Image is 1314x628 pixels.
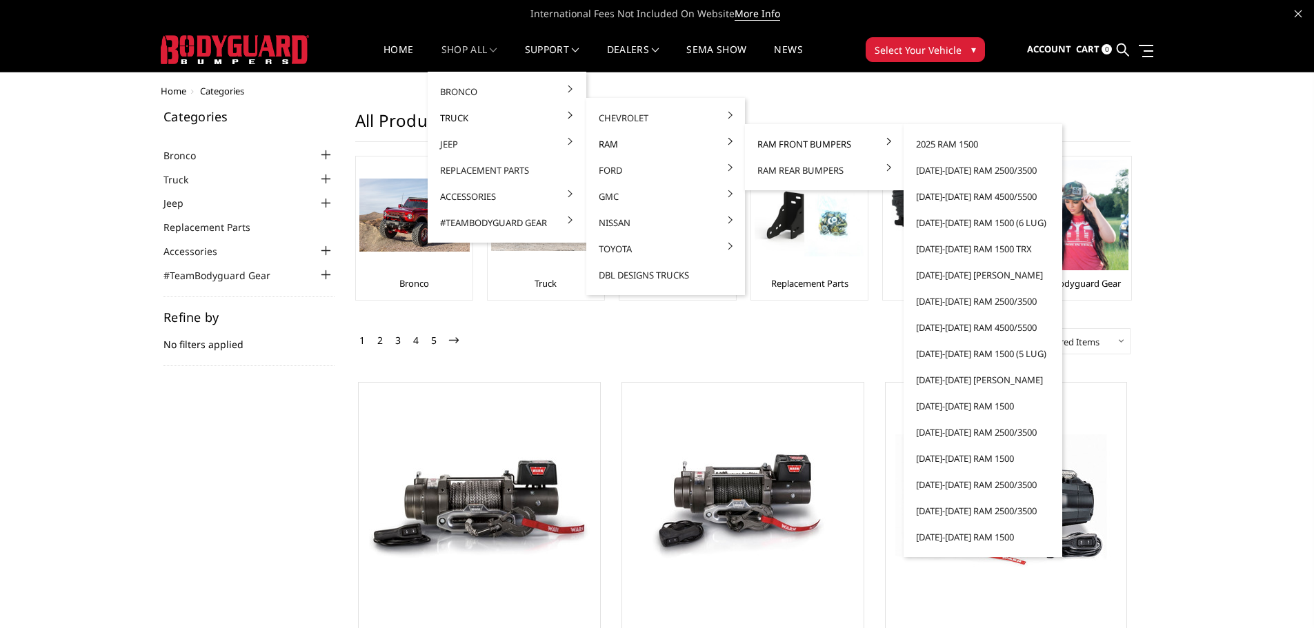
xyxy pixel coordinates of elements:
a: News [774,45,802,72]
a: Ford [592,157,739,183]
a: Home [384,45,413,72]
a: Accessories [433,183,581,210]
a: #TeamBodyguard Gear [163,268,288,283]
div: No filters applied [163,311,335,366]
a: Support [525,45,579,72]
a: [DATE]-[DATE] Ram 1500 [909,393,1057,419]
a: 2 [374,332,386,349]
a: Truck [433,105,581,131]
button: Select Your Vehicle [866,37,985,62]
a: Truck [163,172,206,187]
h1: All Products [355,110,1131,142]
img: WARN M15 Synthetic Winch #97730 [369,429,590,576]
a: Accessories [163,244,235,259]
span: Account [1027,43,1071,55]
a: Dealers [607,45,659,72]
span: ▾ [971,42,976,57]
a: [DATE]-[DATE] Ram 1500 [909,524,1057,550]
a: Account [1027,31,1071,68]
a: WARN M15 Synthetic Winch #97730 WARN M15 Synthetic Winch #97730 [362,386,597,620]
a: 2025 Ram 1500 [909,131,1057,157]
a: [DATE]-[DATE] Ram 2500/3500 [909,498,1057,524]
a: DBL Designs Trucks [592,262,739,288]
a: #TeamBodyguard Gear [433,210,581,236]
img: BODYGUARD BUMPERS [161,35,309,64]
a: shop all [441,45,497,72]
span: 0 [1102,44,1112,54]
h5: Categories [163,110,335,123]
a: Cart 0 [1076,31,1112,68]
a: [DATE]-[DATE] [PERSON_NAME] [909,367,1057,393]
a: SEMA Show [686,45,746,72]
a: Replacement Parts [771,277,848,290]
h5: Refine by [163,311,335,323]
a: Chevrolet [592,105,739,131]
a: [DATE]-[DATE] Ram 4500/5500 [909,314,1057,341]
a: Ram Rear Bumpers [750,157,898,183]
a: [DATE]-[DATE] Ram 2500/3500 [909,157,1057,183]
a: 1 [356,332,368,349]
a: [DATE]-[DATE] Ram 2500/3500 [909,419,1057,445]
a: Jeep [163,196,201,210]
a: [DATE]-[DATE] Ram 1500 TRX [909,236,1057,262]
a: [DATE]-[DATE] [PERSON_NAME] [909,262,1057,288]
a: Replacement Parts [163,220,268,234]
a: Truck [535,277,557,290]
a: [DATE]-[DATE] Ram 1500 (6 lug) [909,210,1057,236]
span: Select Your Vehicle [875,43,962,57]
a: Ram [592,131,739,157]
a: [DATE]-[DATE] Ram 1500 (5 lug) [909,341,1057,367]
a: GMC [592,183,739,210]
a: 4 [410,332,422,349]
span: Categories [200,85,244,97]
a: [DATE]-[DATE] Ram 2500/3500 [909,288,1057,314]
span: Cart [1076,43,1099,55]
a: Nissan [592,210,739,236]
a: [DATE]-[DATE] Ram 1500 [909,445,1057,472]
iframe: Chat Widget [1245,562,1314,628]
a: Ram Front Bumpers [750,131,898,157]
a: #TeamBodyguard Gear [1026,277,1121,290]
a: WARN ZEON XD 14 Synthetic Winch #110014 WARN ZEON XD 14 Synthetic Winch #110014 [889,386,1124,620]
a: Replacement Parts [433,157,581,183]
a: [DATE]-[DATE] Ram 4500/5500 [909,183,1057,210]
a: Bronco [399,277,429,290]
a: Bronco [433,79,581,105]
a: 3 [392,332,404,349]
a: Bronco [163,148,213,163]
a: 5 [428,332,440,349]
a: [DATE]-[DATE] Ram 2500/3500 [909,472,1057,498]
a: More Info [735,7,780,21]
a: WARN M12 Synthetic Winch #97720 WARN M12 Synthetic Winch #97720 [626,386,860,620]
a: Jeep [433,131,581,157]
a: Toyota [592,236,739,262]
a: Home [161,85,186,97]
